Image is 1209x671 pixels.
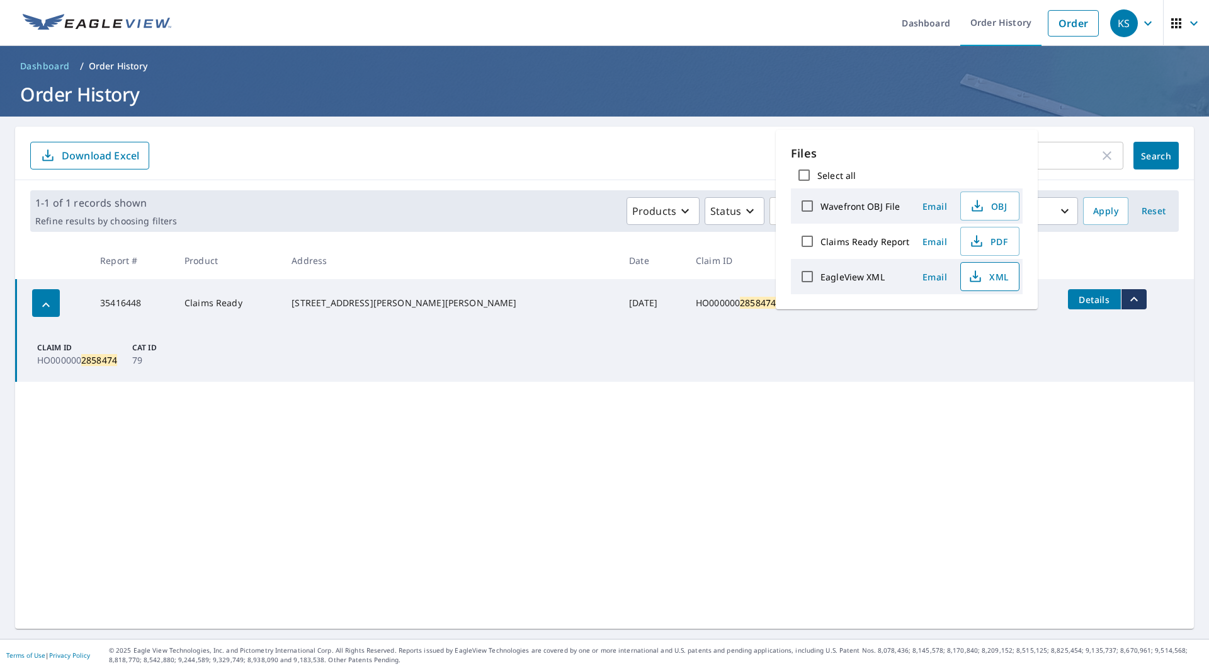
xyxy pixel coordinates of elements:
button: filesDropdownBtn-35416448 [1121,289,1147,309]
td: Claims Ready [174,279,281,327]
p: Status [710,204,741,219]
button: Reset [1133,197,1174,225]
td: HO000000 [686,279,824,327]
th: Report # [90,242,174,279]
a: Dashboard [15,56,75,76]
p: Refine results by choosing filters [35,215,177,227]
a: Privacy Policy [49,651,90,660]
th: Claim ID [686,242,824,279]
div: KS [1110,9,1138,37]
li: / [80,59,84,74]
p: Products [632,204,676,219]
span: Search [1144,150,1169,162]
nav: breadcrumb [15,56,1194,76]
span: Email [920,200,950,212]
label: Select all [817,169,856,181]
span: Dashboard [20,60,70,72]
th: Address [281,242,619,279]
p: 79 [132,353,208,367]
button: XML [960,262,1019,291]
button: Apply [1083,197,1128,225]
button: Products [627,197,700,225]
button: Email [915,232,955,251]
button: Search [1133,142,1179,169]
p: Download Excel [62,149,139,163]
mark: 2858474 [740,297,776,309]
label: EagleView XML [820,271,885,283]
a: Terms of Use [6,651,45,660]
span: PDF [968,234,1009,249]
span: Email [920,271,950,283]
button: Download Excel [30,142,149,169]
button: Status [705,197,764,225]
span: Email [920,236,950,248]
a: Order [1048,10,1099,37]
td: 35416448 [90,279,174,327]
label: Claims Ready Report [820,236,910,248]
td: [DATE] [619,279,686,327]
p: Files [791,145,1023,162]
span: Details [1076,294,1113,306]
h1: Order History [15,81,1194,107]
img: EV Logo [23,14,171,33]
p: Order History [89,60,148,72]
p: 1-1 of 1 records shown [35,195,177,210]
button: Orgs5 [769,197,884,225]
span: Reset [1138,204,1169,219]
p: HO000000 [37,353,117,367]
button: Email [915,197,955,216]
p: | [6,651,90,659]
span: XML [968,269,1009,284]
div: [STREET_ADDRESS][PERSON_NAME][PERSON_NAME] [292,297,609,309]
mark: 2858474 [81,354,117,366]
p: © 2025 Eagle View Technologies, Inc. and Pictometry International Corp. All Rights Reserved. Repo... [109,646,1203,665]
button: Email [915,267,955,287]
span: OBJ [968,198,1009,214]
button: OBJ [960,192,1019,221]
label: Wavefront OBJ File [820,200,900,212]
span: Apply [1093,204,1118,219]
th: Date [619,242,686,279]
button: detailsBtn-35416448 [1068,289,1121,309]
th: Product [174,242,281,279]
p: Cat ID [132,342,208,353]
span: Orgs [775,204,817,219]
p: Claim ID [37,342,117,353]
button: PDF [960,227,1019,256]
